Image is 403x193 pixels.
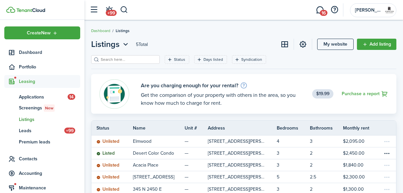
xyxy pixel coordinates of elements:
th: Address [208,125,277,132]
p: — [185,174,189,180]
a: Unlisted [91,159,133,171]
filter-tag-label: Days listed [203,57,223,62]
span: Maintenance [19,184,80,191]
status: Unlisted [96,174,119,180]
status: Listed [96,151,115,156]
p: $2,300.00 [343,174,365,180]
span: 16 [320,10,327,16]
a: Messaging [314,2,326,19]
filter-tag-label: Status [174,57,185,62]
a: 2.5 [310,171,343,183]
p: 345 N 2450 E [133,186,162,193]
button: Open resource center [329,4,340,16]
a: 5 [277,171,310,183]
a: — [185,171,208,183]
p: — [185,162,189,169]
img: Robertson [384,5,395,16]
a: [STREET_ADDRESS][PERSON_NAME] [208,135,277,147]
input: Search here... [99,57,157,63]
p: — [185,138,189,145]
img: TenantCloud [16,8,45,12]
filter-tag: Open filter [165,55,189,64]
p: 2.5 [310,174,316,180]
span: Premium leads [19,138,80,145]
a: Add listing [357,39,396,50]
a: $1,840.00 [343,159,383,171]
span: Dashboard [19,49,80,56]
status: Unlisted [96,163,119,168]
a: 2 [310,159,343,171]
p: 3 [310,138,313,145]
p: $2,450.00 [343,150,365,157]
a: [STREET_ADDRESS] [133,171,185,183]
a: Unlisted [91,135,133,147]
span: Leasing [19,78,80,85]
p: — [185,150,189,157]
span: $19.99 [312,89,333,98]
button: Search [120,4,128,16]
th: Bedrooms [277,125,310,132]
span: Applications [19,94,68,100]
p: 2 [310,186,313,193]
p: $1,300.00 [343,186,364,193]
a: $2,095.00 [343,135,383,147]
button: Listings [91,38,130,50]
button: Open menu [383,149,391,157]
p: $2,095.00 [343,138,365,145]
span: Portfolio [19,63,80,70]
banner-title: Are you charging enough for your rental? [141,81,301,90]
p: [STREET_ADDRESS] [133,174,174,180]
filter-tag-label: Syndication [241,57,262,62]
span: Listings [116,28,130,34]
span: Robertson [355,8,381,13]
a: Dashboard [4,46,80,59]
a: Dashboard [91,28,110,34]
a: — [185,135,208,147]
span: Screenings [19,104,80,112]
span: New [45,105,53,111]
span: 14 [68,94,75,100]
a: Listed [91,147,133,159]
th: Monthly rent [343,125,383,132]
p: Desert Color Condo [133,150,174,157]
button: Open menu [4,26,80,39]
a: Open menu [383,171,396,183]
p: Acacia Place [133,162,158,169]
p: 5 [277,174,279,180]
p: [STREET_ADDRESS][PERSON_NAME] [208,138,267,145]
p: 3 [277,150,279,157]
p: 2 [310,150,313,157]
span: Leads [19,127,64,134]
a: Acacia Place [133,159,185,171]
p: 4 [277,138,279,145]
a: Open menu [383,147,396,159]
p: [STREET_ADDRESS][PERSON_NAME] [208,174,267,180]
a: 3 [277,159,310,171]
a: My website [317,39,354,50]
a: Desert Color Condo [133,147,185,159]
a: [STREET_ADDRESS][PERSON_NAME] [208,171,277,183]
a: Premium leads [4,136,80,147]
a: 3 [277,147,310,159]
a: $2,300.00 [343,171,383,183]
a: 4 [277,135,310,147]
span: Contacts [19,155,80,162]
a: Open menu [383,135,396,147]
a: Listings [4,114,80,125]
a: ScreeningsNew [4,102,80,114]
th: Name [133,125,185,132]
a: Unlisted [91,171,133,183]
a: Open menu [383,159,396,171]
p: [STREET_ADDRESS][PERSON_NAME] [208,186,267,193]
span: Create New [27,31,51,35]
button: Open sidebar [87,4,100,16]
a: — [185,147,208,159]
status: Unlisted [96,139,119,144]
p: 3 [277,162,279,169]
p: [STREET_ADDRESS][PERSON_NAME] [208,162,267,169]
p: $1,840.00 [343,162,364,169]
p: — [185,186,189,193]
a: Leads+99 [4,125,80,136]
p: 3 [277,186,279,193]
